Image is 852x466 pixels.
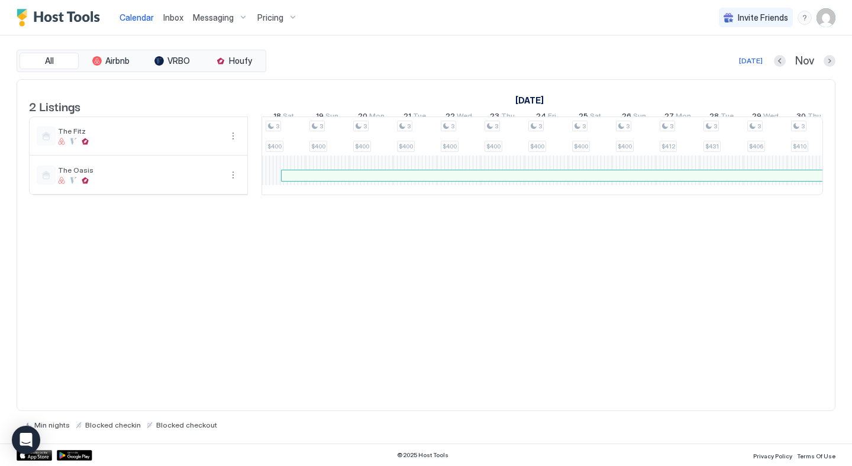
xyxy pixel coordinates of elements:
[58,166,221,174] span: The Oasis
[311,143,325,150] span: $400
[618,143,632,150] span: $400
[795,54,814,68] span: Nov
[270,109,297,126] a: October 18, 2025
[816,8,835,27] div: User profile
[226,168,240,182] div: menu
[226,168,240,182] button: More options
[193,12,234,23] span: Messaging
[17,450,52,461] a: App Store
[548,111,556,124] span: Fri
[397,451,448,459] span: © 2025 Host Tools
[749,143,763,150] span: $406
[12,426,40,454] div: Open Intercom Messenger
[369,111,385,124] span: Mon
[670,122,673,130] span: 3
[167,56,190,66] span: VRBO
[619,109,649,126] a: October 26, 2025
[226,129,240,143] div: menu
[29,97,80,115] span: 2 Listings
[355,143,369,150] span: $400
[156,420,217,429] span: Blocked checkout
[451,122,454,130] span: 3
[17,50,266,72] div: tab-group
[808,111,821,124] span: Thu
[443,143,457,150] span: $400
[661,143,675,150] span: $412
[490,111,499,124] span: 23
[753,449,792,461] a: Privacy Policy
[590,111,601,124] span: Sat
[283,111,294,124] span: Sat
[81,53,140,69] button: Airbnb
[457,111,472,124] span: Wed
[753,452,792,459] span: Privacy Policy
[163,11,183,24] a: Inbox
[313,109,341,126] a: October 19, 2025
[446,111,455,124] span: 22
[738,12,788,23] span: Invite Friends
[757,122,761,130] span: 3
[276,122,279,130] span: 3
[363,122,367,130] span: 3
[774,55,786,67] button: Previous month
[413,111,426,124] span: Tue
[443,109,475,126] a: October 22, 2025
[676,111,691,124] span: Mon
[533,109,559,126] a: October 24, 2025
[752,111,761,124] span: 29
[737,54,764,68] button: [DATE]
[401,109,429,126] a: October 21, 2025
[495,122,498,130] span: 3
[34,420,70,429] span: Min nights
[58,127,221,135] span: The Fitz
[661,109,694,126] a: October 27, 2025
[204,53,263,69] button: Houfy
[316,111,324,124] span: 19
[626,122,630,130] span: 3
[85,420,141,429] span: Blocked checkin
[105,56,130,66] span: Airbnb
[57,450,92,461] a: Google Play Store
[576,109,604,126] a: October 25, 2025
[404,111,411,124] span: 21
[536,111,546,124] span: 24
[17,9,105,27] a: Host Tools Logo
[801,122,805,130] span: 3
[399,143,413,150] span: $400
[512,92,547,109] a: October 18, 2025
[487,109,518,126] a: October 23, 2025
[530,143,544,150] span: $400
[793,143,806,150] span: $410
[20,53,79,69] button: All
[793,109,824,126] a: October 30, 2025
[797,449,835,461] a: Terms Of Use
[163,12,183,22] span: Inbox
[120,11,154,24] a: Calendar
[706,109,737,126] a: October 28, 2025
[705,143,719,150] span: $431
[355,109,388,126] a: October 20, 2025
[226,129,240,143] button: More options
[325,111,338,124] span: Sun
[319,122,323,130] span: 3
[273,111,281,124] span: 18
[633,111,646,124] span: Sun
[798,11,812,25] div: menu
[749,109,782,126] a: October 29, 2025
[229,56,252,66] span: Houfy
[45,56,54,66] span: All
[143,53,202,69] button: VRBO
[763,111,779,124] span: Wed
[797,452,835,459] span: Terms Of Use
[407,122,411,130] span: 3
[579,111,588,124] span: 25
[796,111,806,124] span: 30
[486,143,501,150] span: $400
[120,12,154,22] span: Calendar
[257,12,283,23] span: Pricing
[709,111,719,124] span: 28
[622,111,631,124] span: 26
